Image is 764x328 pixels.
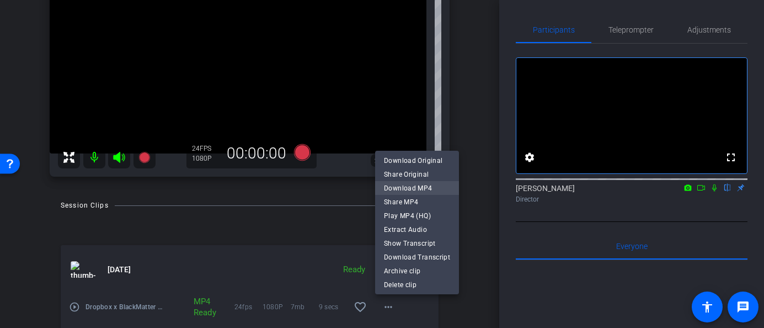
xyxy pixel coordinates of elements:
[384,181,450,194] span: Download MP4
[384,195,450,208] span: Share MP4
[384,250,450,263] span: Download Transcript
[384,236,450,250] span: Show Transcript
[384,167,450,181] span: Share Original
[384,154,450,167] span: Download Original
[384,264,450,277] span: Archive clip
[384,278,450,291] span: Delete clip
[384,209,450,222] span: Play MP4 (HQ)
[384,223,450,236] span: Extract Audio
